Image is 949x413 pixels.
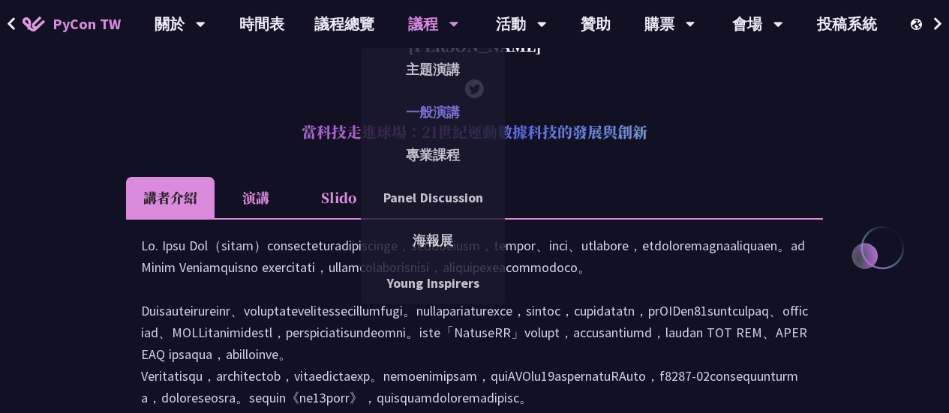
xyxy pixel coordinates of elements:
img: Locale Icon [911,19,926,30]
a: 專業課程 [361,137,505,172]
img: Home icon of PyCon TW 2025 [23,16,45,31]
a: 一般演講 [361,94,505,130]
a: PyCon TW [8,5,136,43]
a: Young Inspirers [361,265,505,301]
li: 演講 [215,177,297,218]
li: 講者介紹 [126,177,215,218]
a: 海報展 [361,223,505,258]
h2: 當科技走進球場：21世紀運動數據科技的發展與創新 [126,109,823,154]
span: PyCon TW [53,13,121,35]
a: Panel Discussion [361,180,505,215]
li: Slido [297,177,380,218]
a: 主題演講 [361,52,505,87]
